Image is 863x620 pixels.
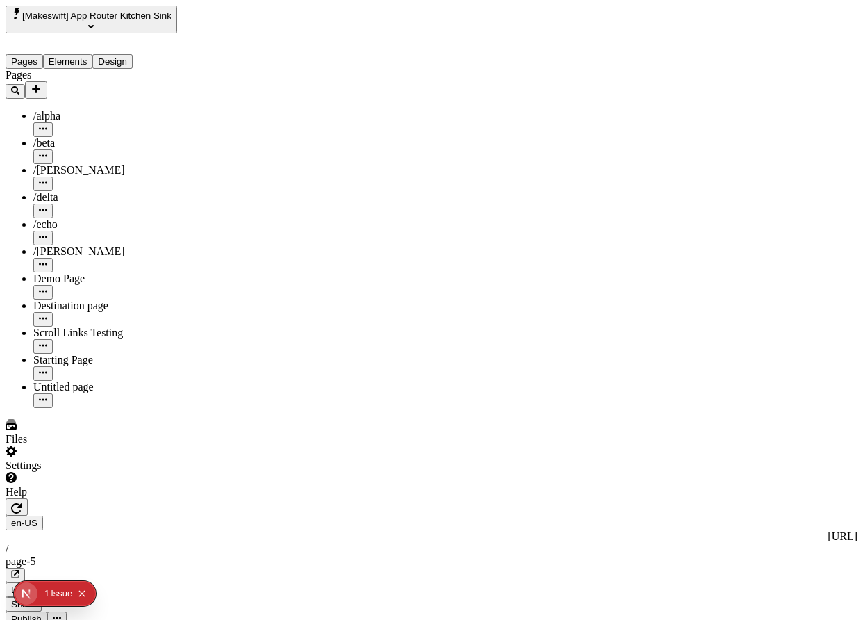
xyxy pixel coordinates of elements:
[33,110,199,122] div: /alpha
[33,272,199,285] div: Demo Page
[6,69,199,81] div: Pages
[6,597,42,612] button: Share
[11,599,36,610] span: Share
[33,381,199,393] div: Untitled page
[6,433,199,446] div: Files
[33,354,199,366] div: Starting Page
[6,530,857,543] div: [URL]
[6,459,199,472] div: Settings
[33,300,199,312] div: Destination page
[33,327,199,339] div: Scroll Links Testing
[6,54,43,69] button: Pages
[92,54,133,69] button: Design
[6,486,199,498] div: Help
[33,218,199,231] div: /echo
[6,6,177,33] button: Select site
[6,555,857,568] div: page-5
[11,518,37,528] span: en-US
[33,164,199,177] div: /[PERSON_NAME]
[43,54,93,69] button: Elements
[33,245,199,258] div: /[PERSON_NAME]
[33,191,199,204] div: /delta
[11,585,45,595] span: Desktop
[33,137,199,149] div: /beta
[6,543,857,555] div: /
[25,81,47,99] button: Add new
[6,516,43,530] button: Open locale picker
[22,10,171,21] span: [Makeswift] App Router Kitchen Sink
[6,582,59,597] button: Desktop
